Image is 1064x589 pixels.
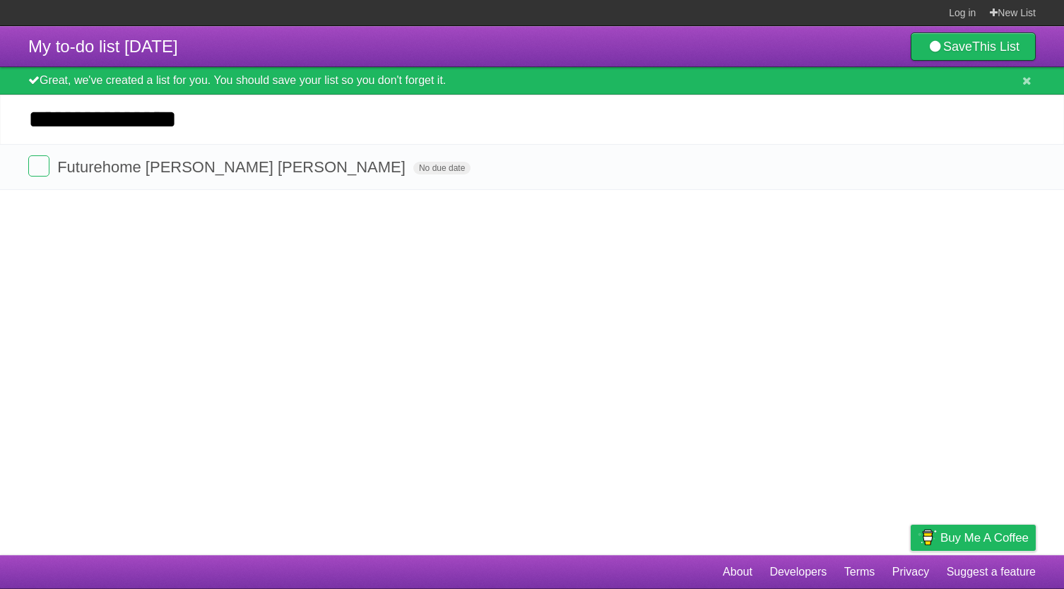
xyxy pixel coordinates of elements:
[723,559,752,585] a: About
[911,525,1036,551] a: Buy me a coffee
[918,525,937,549] img: Buy me a coffee
[57,158,409,176] span: Futurehome [PERSON_NAME] [PERSON_NAME]
[28,37,178,56] span: My to-do list [DATE]
[28,155,49,177] label: Done
[972,40,1019,54] b: This List
[844,559,875,585] a: Terms
[940,525,1029,550] span: Buy me a coffee
[769,559,827,585] a: Developers
[892,559,929,585] a: Privacy
[413,162,471,174] span: No due date
[947,559,1036,585] a: Suggest a feature
[911,32,1036,61] a: SaveThis List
